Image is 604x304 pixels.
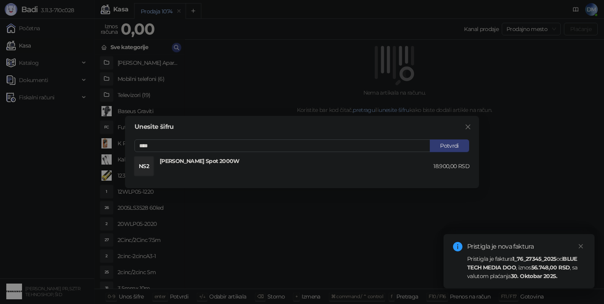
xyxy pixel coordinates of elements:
strong: BLUE TECH MEDIA DOO [467,255,577,271]
div: Unesite šifru [134,124,470,130]
strong: 56.748,00 RSD [531,264,570,271]
a: Close [576,242,585,251]
span: info-circle [453,242,462,251]
div: 18.900,00 RSD [433,162,470,170]
span: close [465,124,471,130]
span: Zatvori [462,124,474,130]
h4: [PERSON_NAME] Spot 2000W [160,157,433,165]
span: close [578,244,584,249]
div: Pristigla je faktura od , iznos , sa valutom plaćanja [467,255,585,280]
button: Potvrdi [430,139,469,152]
strong: 30. Oktobar 2025. [511,273,557,280]
strong: 1_76_27345_2025 [512,255,556,262]
div: NS2 [134,157,153,176]
div: Pristigla je nova faktura [467,242,585,251]
button: Close [462,121,474,133]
